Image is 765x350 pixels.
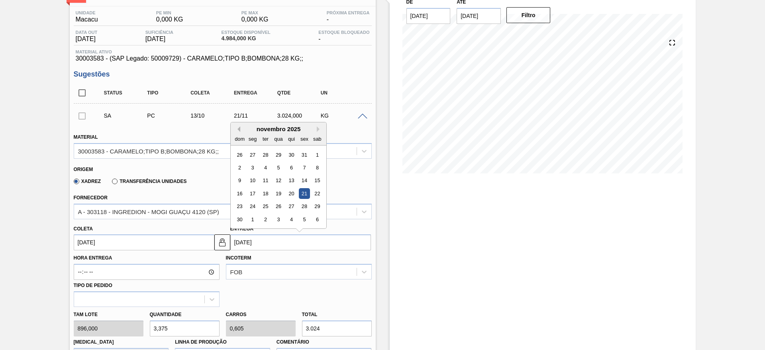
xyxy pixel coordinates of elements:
[74,234,214,250] input: dd/mm/yyyy
[102,90,150,96] div: Status
[247,149,258,160] div: Choose segunda-feira, 27 de outubro de 2025
[234,201,245,212] div: Choose domingo, 23 de novembro de 2025
[74,309,143,321] label: Tam lote
[102,112,150,119] div: Sugestão Alterada
[214,234,230,250] button: unlocked
[275,112,324,119] div: 3.024,000
[74,339,114,345] label: [MEDICAL_DATA]
[156,16,183,23] span: 0,000 KG
[273,188,284,199] div: Choose quarta-feira, 19 de novembro de 2025
[299,149,310,160] div: Choose sexta-feira, 31 de outubro de 2025
[406,8,451,24] input: dd/mm/yyyy
[286,162,296,173] div: Choose quinta-feira, 6 de novembro de 2025
[145,35,173,43] span: [DATE]
[273,134,284,144] div: qua
[74,226,93,232] label: Coleta
[273,162,284,173] div: Choose quarta-feira, 5 de novembro de 2025
[234,175,245,186] div: Choose domingo, 9 de novembro de 2025
[312,188,322,199] div: Choose sábado, 22 de novembro de 2025
[76,10,98,15] span: Unidade
[286,201,296,212] div: Choose quinta-feira, 27 de novembro de 2025
[260,149,271,160] div: Choose terça-feira, 28 de outubro de 2025
[286,214,296,225] div: Choose quinta-feira, 4 de dezembro de 2025
[247,175,258,186] div: Choose segunda-feira, 10 de novembro de 2025
[319,112,367,119] div: KG
[260,162,271,173] div: Choose terça-feira, 4 de novembro de 2025
[232,90,280,96] div: Entrega
[234,162,245,173] div: Choose domingo, 2 de novembro de 2025
[145,112,193,119] div: Pedido de Compra
[76,30,98,35] span: Data out
[318,30,369,35] span: Estoque Bloqueado
[234,149,245,160] div: Choose domingo, 26 de outubro de 2025
[231,126,326,132] div: novembro 2025
[247,214,258,225] div: Choose segunda-feira, 1 de dezembro de 2025
[312,175,322,186] div: Choose sábado, 15 de novembro de 2025
[299,134,310,144] div: sex
[230,234,371,250] input: dd/mm/yyyy
[319,90,367,96] div: UN
[317,126,322,132] button: Next Month
[312,214,322,225] div: Choose sábado, 6 de dezembro de 2025
[312,162,322,173] div: Choose sábado, 8 de novembro de 2025
[260,201,271,212] div: Choose terça-feira, 25 de novembro de 2025
[188,90,237,96] div: Coleta
[299,162,310,173] div: Choose sexta-feira, 7 de novembro de 2025
[241,10,269,15] span: PE MAX
[260,214,271,225] div: Choose terça-feira, 2 de dezembro de 2025
[78,147,219,154] div: 30003583 - CARAMELO;TIPO B;BOMBONA;28 KG;;
[312,149,322,160] div: Choose sábado, 1 de novembro de 2025
[76,55,370,62] span: 30003583 - (SAP Legado: 50009729) - CARAMELO;TIPO B;BOMBONA;28 KG;;
[226,312,247,317] label: Carros
[299,175,310,186] div: Choose sexta-feira, 14 de novembro de 2025
[260,175,271,186] div: Choose terça-feira, 11 de novembro de 2025
[175,339,227,345] label: Linha de Produção
[235,126,240,132] button: Previous Month
[74,70,372,79] h3: Sugestões
[112,179,186,184] label: Transferência Unidades
[234,214,245,225] div: Choose domingo, 30 de novembro de 2025
[286,188,296,199] div: Choose quinta-feira, 20 de novembro de 2025
[76,35,98,43] span: [DATE]
[74,167,93,172] label: Origem
[247,188,258,199] div: Choose segunda-feira, 17 de novembro de 2025
[150,312,182,317] label: Quantidade
[273,149,284,160] div: Choose quarta-feira, 29 de outubro de 2025
[76,16,98,23] span: Macacu
[299,214,310,225] div: Choose sexta-feira, 5 de dezembro de 2025
[145,90,193,96] div: Tipo
[234,188,245,199] div: Choose domingo, 16 de novembro de 2025
[302,312,318,317] label: Total
[273,175,284,186] div: Choose quarta-feira, 12 de novembro de 2025
[273,214,284,225] div: Choose quarta-feira, 3 de dezembro de 2025
[78,208,219,215] div: A - 303118 - INGREDION - MOGI GUAÇU 4120 (SP)
[312,134,322,144] div: sab
[260,188,271,199] div: Choose terça-feira, 18 de novembro de 2025
[74,179,101,184] label: Xadrez
[316,30,371,43] div: -
[222,30,271,35] span: Estoque Disponível
[230,269,243,275] div: FOB
[299,201,310,212] div: Choose sexta-feira, 28 de novembro de 2025
[76,49,370,54] span: Material ativo
[286,134,296,144] div: qui
[247,201,258,212] div: Choose segunda-feira, 24 de novembro de 2025
[275,90,324,96] div: Qtde
[230,226,254,232] label: Entrega
[457,8,501,24] input: dd/mm/yyyy
[218,238,227,247] img: unlocked
[325,10,372,23] div: -
[74,134,98,140] label: Material
[286,175,296,186] div: Choose quinta-feira, 13 de novembro de 2025
[74,195,108,201] label: Fornecedor
[234,134,245,144] div: dom
[74,283,112,288] label: Tipo de pedido
[273,201,284,212] div: Choose quarta-feira, 26 de novembro de 2025
[145,30,173,35] span: Suficiência
[232,112,280,119] div: 21/11/2025
[74,252,220,264] label: Hora Entrega
[241,16,269,23] span: 0,000 KG
[247,134,258,144] div: seg
[156,10,183,15] span: PE MIN
[222,35,271,41] span: 4.984,000 KG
